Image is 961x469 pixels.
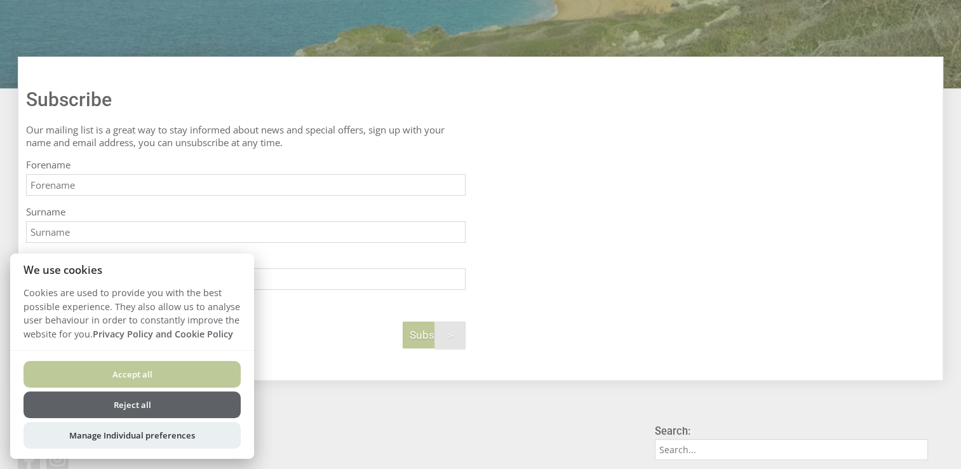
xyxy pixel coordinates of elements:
label: Forename [26,158,466,171]
label: Surname [26,205,466,218]
p: Our mailing list is a great way to stay informed about news and special offers, sign up with your... [26,123,466,149]
p: Cookies are used to provide you with the best possible experience. They also allow us to analyse ... [10,286,254,350]
a: Privacy Policy and Cookie Policy [93,328,233,340]
h3: Connect with us: [18,430,636,442]
button: Subscribe [403,322,466,348]
button: Reject all [24,391,241,418]
span: Subscribe [410,329,459,341]
button: Manage Individual preferences [24,422,241,449]
h3: Search: [655,425,928,437]
h1: Subscribe [26,88,466,111]
input: Surname [26,221,466,243]
input: Forename [26,174,466,196]
button: Accept all [24,361,241,388]
label: Email [26,252,466,265]
input: Search... [655,439,928,460]
h2: We use cookies [10,264,254,276]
